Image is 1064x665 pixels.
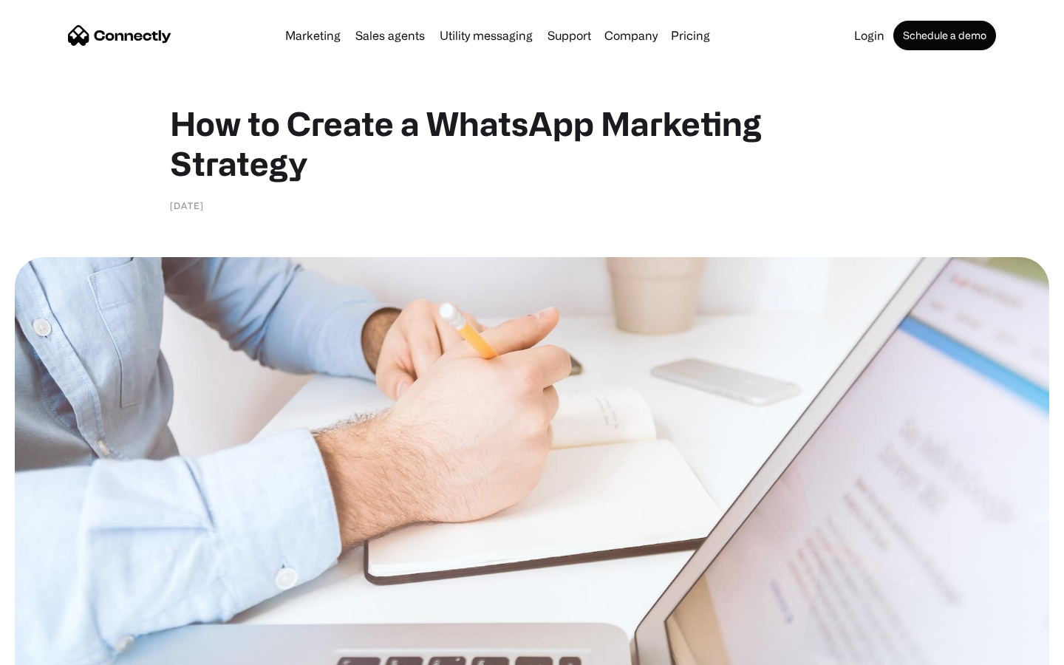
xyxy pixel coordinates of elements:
a: Sales agents [349,30,431,41]
a: Login [848,30,890,41]
ul: Language list [30,639,89,660]
aside: Language selected: English [15,639,89,660]
a: Schedule a demo [893,21,996,50]
a: Marketing [279,30,347,41]
h1: How to Create a WhatsApp Marketing Strategy [170,103,894,183]
div: Company [604,25,658,46]
a: Pricing [665,30,716,41]
div: [DATE] [170,198,204,213]
a: Support [542,30,597,41]
a: Utility messaging [434,30,539,41]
